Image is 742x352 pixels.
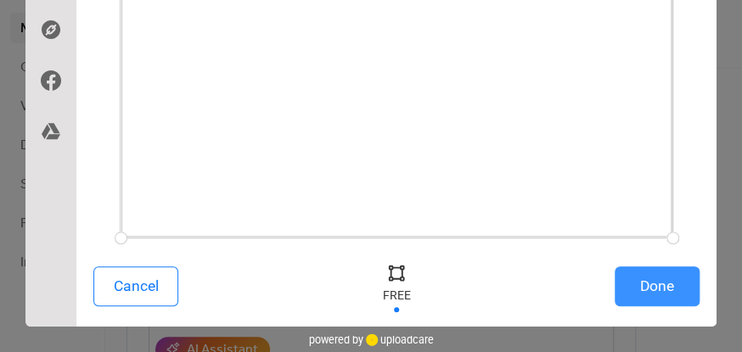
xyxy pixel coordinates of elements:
div: Facebook [25,55,76,106]
button: Done [615,266,700,306]
button: Cancel [93,266,178,306]
div: Direct Link [25,4,76,55]
div: Google Drive [25,106,76,157]
div: powered by [309,327,434,352]
a: uploadcare [363,333,434,346]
